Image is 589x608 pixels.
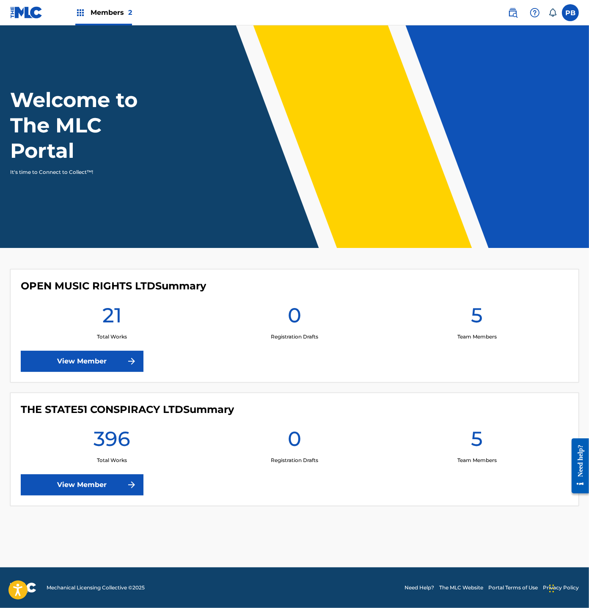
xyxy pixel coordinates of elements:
[102,303,122,333] h1: 21
[471,303,483,333] h1: 5
[10,583,36,593] img: logo
[530,8,540,18] img: help
[94,426,130,457] h1: 396
[547,567,589,608] iframe: Chat Widget
[91,8,132,17] span: Members
[548,8,557,17] div: Notifications
[47,584,145,591] span: Mechanical Licensing Collective © 2025
[271,333,318,341] p: Registration Drafts
[439,584,483,591] a: The MLC Website
[10,87,168,163] h1: Welcome to The MLC Portal
[127,356,137,366] img: f7272a7cc735f4ea7f67.svg
[97,457,127,464] p: Total Works
[75,8,85,18] img: Top Rightsholders
[562,4,579,21] div: User Menu
[128,8,132,17] span: 2
[21,474,143,495] a: View Member
[488,584,538,591] a: Portal Terms of Use
[127,480,137,490] img: f7272a7cc735f4ea7f67.svg
[526,4,543,21] div: Help
[457,457,497,464] p: Team Members
[565,432,589,500] iframe: Resource Center
[543,584,579,591] a: Privacy Policy
[10,6,43,19] img: MLC Logo
[10,168,157,176] p: It's time to Connect to Collect™!
[405,584,434,591] a: Need Help?
[21,403,234,416] h4: THE STATE51 CONSPIRACY LTD
[21,280,206,292] h4: OPEN MUSIC RIGHTS LTD
[288,303,301,333] h1: 0
[471,426,483,457] h1: 5
[288,426,301,457] h1: 0
[457,333,497,341] p: Team Members
[508,8,518,18] img: search
[97,333,127,341] p: Total Works
[549,576,554,601] div: Drag
[21,351,143,372] a: View Member
[271,457,318,464] p: Registration Drafts
[504,4,521,21] a: Public Search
